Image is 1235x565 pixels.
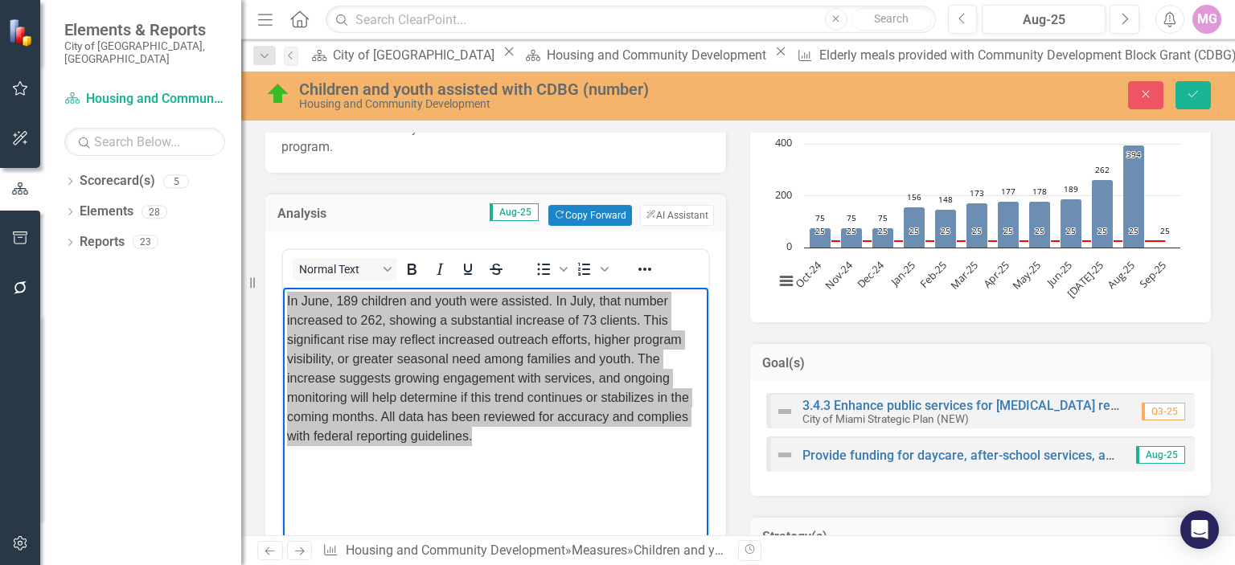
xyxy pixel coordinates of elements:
[1009,258,1044,293] text: May-25
[1061,199,1082,248] path: Jun-25, 189. Actual.
[1142,403,1185,420] span: Q3-25
[917,258,950,291] text: Feb-25
[1003,225,1013,236] text: 25
[293,258,397,280] button: Block Normal Text
[817,238,1168,244] g: Target, series 2 of 2. Line with 12 data points.
[762,530,1199,544] h3: Strategy(s)
[972,225,982,236] text: 25
[872,227,894,248] path: Dec-24, 75. Actual.
[80,172,155,190] a: Scorecard(s)
[1136,258,1169,291] text: Sep-25
[1001,186,1015,197] text: 177
[854,257,888,291] text: Dec-24
[1035,225,1044,236] text: 25
[941,225,950,236] text: 25
[1160,225,1170,236] text: 25
[299,98,789,110] div: Housing and Community Development
[281,66,709,154] span: Program is federally funded. Funds are utilized for daycare and aftercare costs, and are directly...
[775,402,794,421] img: Not Defined
[775,187,792,202] text: 200
[822,257,856,292] text: Nov-24
[909,225,919,236] text: 25
[64,90,225,108] a: Housing and Community Development
[1098,225,1107,236] text: 25
[326,6,935,34] input: Search ClearPoint...
[841,227,863,248] path: Nov-24, 75. Actual.
[1129,225,1139,236] text: 25
[980,258,1012,290] text: Apr-25
[998,201,1020,248] path: Apr-25, 177. Actual.
[947,258,981,292] text: Mar-25
[1126,149,1141,160] text: 394
[1043,258,1075,290] text: Jun-25
[966,203,988,248] path: Mar-25, 173. Actual.
[1192,5,1221,34] button: MG
[1180,510,1219,549] div: Open Intercom Messenger
[786,239,792,253] text: 0
[490,203,539,221] span: Aug-25
[1032,186,1047,197] text: 178
[815,212,825,223] text: 75
[1104,258,1138,292] text: Aug-25
[938,194,953,205] text: 148
[306,45,499,65] a: City of [GEOGRAPHIC_DATA]
[904,207,925,248] path: Jan-25, 156. Actual.
[982,5,1106,34] button: Aug-25
[454,258,482,280] button: Underline
[333,45,499,65] div: City of [GEOGRAPHIC_DATA]
[766,65,1188,306] svg: Interactive chart
[802,412,969,425] small: City of Miami Strategic Plan (NEW)
[775,270,798,293] button: View chart menu, Children and youth assisted with CDBG and Poverty Initiatives Funding (number)
[142,205,167,219] div: 28
[935,209,957,248] path: Feb-25, 148. Actual.
[878,225,888,236] text: 25
[346,542,565,558] a: Housing and Community Development
[810,227,831,248] path: Oct-24, 75. Actual.
[987,10,1100,30] div: Aug-25
[1123,145,1145,248] path: Aug-25, 394. Actual.
[80,203,133,221] a: Elements
[802,398,1152,413] a: 3.4.3 Enhance public services for [MEDICAL_DATA] residents
[1064,183,1078,194] text: 189
[631,258,659,280] button: Reveal or hide additional toolbar items
[851,8,932,31] button: Search
[163,174,189,188] div: 5
[299,263,378,276] span: Normal Text
[878,212,888,223] text: 75
[640,205,714,226] button: AI Assistant
[64,128,225,156] input: Search Below...
[766,65,1195,306] div: Children and youth assisted with CDBG and Poverty Initiatives Funding (number). Highcharts intera...
[1092,179,1114,248] path: Jul-25, 262. Actual.
[1095,164,1110,175] text: 262
[133,235,158,249] div: 23
[762,356,1199,371] h3: Goal(s)
[887,258,919,290] text: Jan-25
[519,45,770,65] a: Housing and Community Development
[792,257,825,290] text: Oct-24
[426,258,453,280] button: Italic
[482,258,510,280] button: Strikethrough
[64,20,225,39] span: Elements & Reports
[1136,446,1185,464] span: Aug-25
[847,225,856,236] text: 25
[277,207,355,221] h3: Analysis
[299,80,789,98] div: Children and youth assisted with CDBG (number)
[530,258,570,280] div: Bullet list
[874,12,909,25] span: Search
[775,135,792,149] text: 400
[775,445,794,465] img: Not Defined
[1066,225,1076,236] text: 25
[1064,258,1106,301] text: [DATE]-25
[815,225,825,236] text: 25
[571,258,611,280] div: Numbered list
[548,205,631,226] button: Copy Forward
[1029,201,1051,248] path: May-25, 178. Actual.
[907,191,921,203] text: 156
[265,81,291,107] img: On Target
[8,18,36,46] img: ClearPoint Strategy
[398,258,425,280] button: Bold
[847,212,856,223] text: 75
[634,542,911,558] div: Children and youth assisted with CDBG (number)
